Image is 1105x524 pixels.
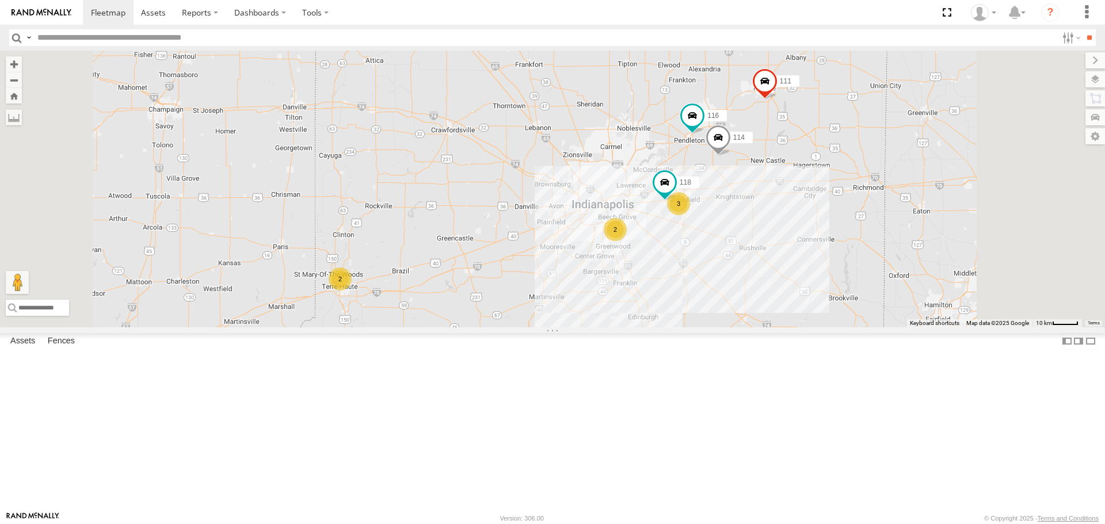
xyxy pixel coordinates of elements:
div: 2 [604,218,627,241]
button: Map Scale: 10 km per 42 pixels [1032,319,1082,327]
div: © Copyright 2025 - [984,515,1099,522]
button: Zoom Home [6,88,22,104]
label: Dock Summary Table to the Left [1061,333,1073,350]
span: 116 [707,112,719,120]
span: Map data ©2025 Google [966,320,1029,326]
button: Drag Pegman onto the map to open Street View [6,271,29,294]
button: Keyboard shortcuts [910,319,959,327]
label: Assets [5,334,41,350]
label: Search Query [24,29,33,46]
button: Zoom out [6,72,22,88]
label: Fences [42,334,81,350]
div: 2 [329,267,352,290]
label: Search Filter Options [1058,29,1083,46]
div: Version: 306.00 [500,515,544,522]
label: Measure [6,109,22,125]
label: Hide Summary Table [1085,333,1096,350]
div: 3 [667,192,690,215]
button: Zoom in [6,56,22,72]
span: 118 [680,179,691,187]
span: 10 km [1036,320,1052,326]
a: Terms and Conditions [1038,515,1099,522]
a: Visit our Website [6,512,59,524]
span: 111 [780,78,791,86]
label: Map Settings [1085,128,1105,144]
span: 114 [733,134,745,142]
img: rand-logo.svg [12,9,71,17]
label: Dock Summary Table to the Right [1073,333,1084,350]
div: Brandon Hickerson [967,4,1000,21]
a: Terms (opens in new tab) [1088,320,1100,325]
i: ? [1041,3,1060,22]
